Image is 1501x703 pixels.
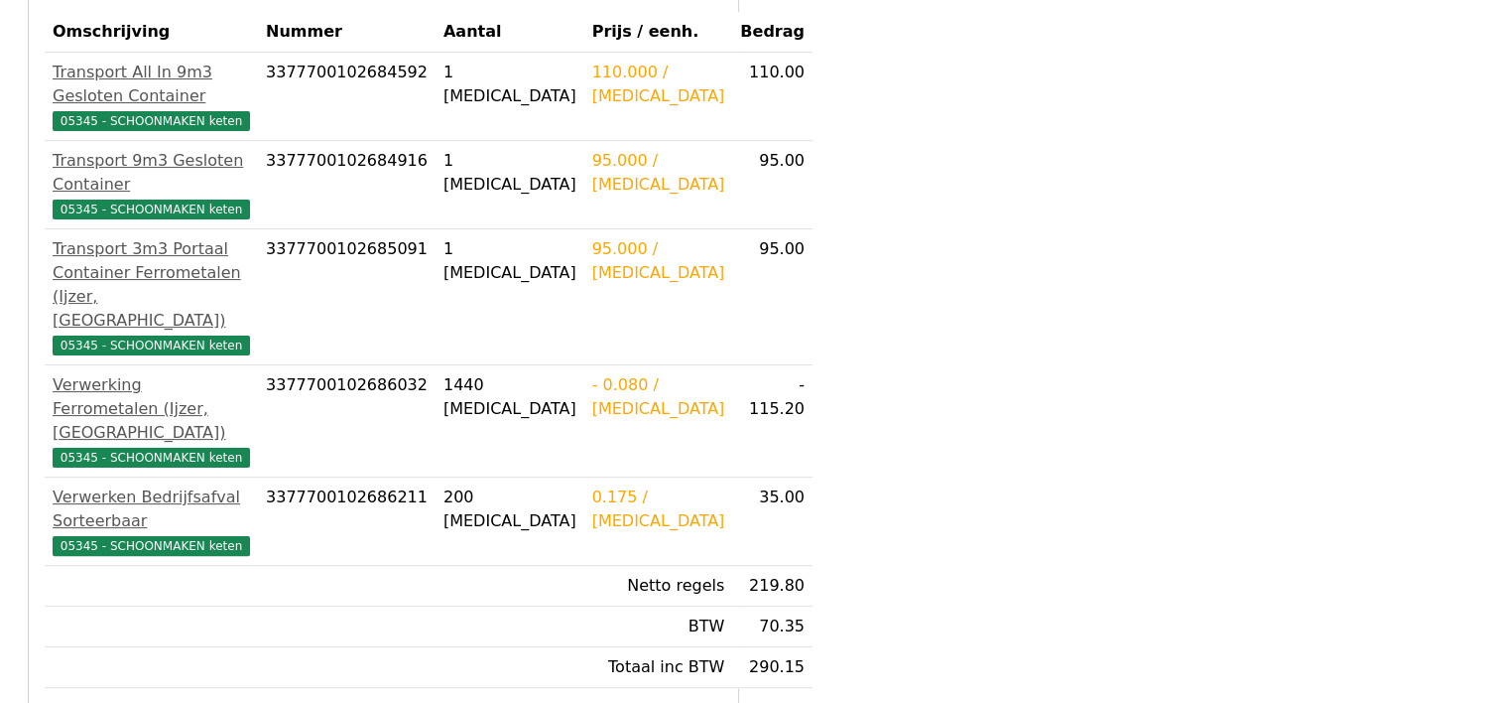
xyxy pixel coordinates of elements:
td: Totaal inc BTW [584,647,733,688]
td: 95.00 [732,141,813,229]
span: 05345 - SCHOONMAKEN keten [53,111,250,131]
td: 3377700102684592 [258,53,436,141]
div: 0.175 / [MEDICAL_DATA] [592,486,725,533]
th: Omschrijving [45,12,258,53]
th: Bedrag [732,12,813,53]
th: Prijs / eenh. [584,12,733,53]
span: 05345 - SCHOONMAKEN keten [53,448,250,468]
div: 95.000 / [MEDICAL_DATA] [592,149,725,197]
div: 1 [MEDICAL_DATA] [443,149,576,197]
div: 95.000 / [MEDICAL_DATA] [592,237,725,285]
td: 3377700102686211 [258,478,436,566]
td: 35.00 [732,478,813,566]
td: 3377700102684916 [258,141,436,229]
div: 1 [MEDICAL_DATA] [443,61,576,108]
div: 1 [MEDICAL_DATA] [443,237,576,285]
span: 05345 - SCHOONMAKEN keten [53,200,250,219]
td: 3377700102685091 [258,229,436,365]
td: 70.35 [732,607,813,647]
div: Verwerken Bedrijfsafval Sorteerbaar [53,486,250,533]
td: 95.00 [732,229,813,365]
div: Transport All In 9m3 Gesloten Container [53,61,250,108]
div: Transport 3m3 Portaal Container Ferrometalen (Ijzer, [GEOGRAPHIC_DATA]) [53,237,250,333]
div: Transport 9m3 Gesloten Container [53,149,250,197]
span: 05345 - SCHOONMAKEN keten [53,336,250,355]
a: Transport 3m3 Portaal Container Ferrometalen (Ijzer, [GEOGRAPHIC_DATA])05345 - SCHOONMAKEN keten [53,237,250,356]
a: Transport 9m3 Gesloten Container05345 - SCHOONMAKEN keten [53,149,250,220]
div: 200 [MEDICAL_DATA] [443,486,576,533]
div: - 0.080 / [MEDICAL_DATA] [592,373,725,421]
td: 3377700102686032 [258,365,436,478]
a: Verwerking Ferrometalen (Ijzer, [GEOGRAPHIC_DATA])05345 - SCHOONMAKEN keten [53,373,250,469]
a: Verwerken Bedrijfsafval Sorteerbaar05345 - SCHOONMAKEN keten [53,486,250,557]
td: Netto regels [584,566,733,607]
td: BTW [584,607,733,647]
td: 219.80 [732,566,813,607]
div: Verwerking Ferrometalen (Ijzer, [GEOGRAPHIC_DATA]) [53,373,250,445]
th: Nummer [258,12,436,53]
div: 110.000 / [MEDICAL_DATA] [592,61,725,108]
td: - 115.20 [732,365,813,478]
td: 110.00 [732,53,813,141]
td: 290.15 [732,647,813,688]
div: 1440 [MEDICAL_DATA] [443,373,576,421]
a: Transport All In 9m3 Gesloten Container05345 - SCHOONMAKEN keten [53,61,250,132]
th: Aantal [436,12,584,53]
span: 05345 - SCHOONMAKEN keten [53,536,250,556]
